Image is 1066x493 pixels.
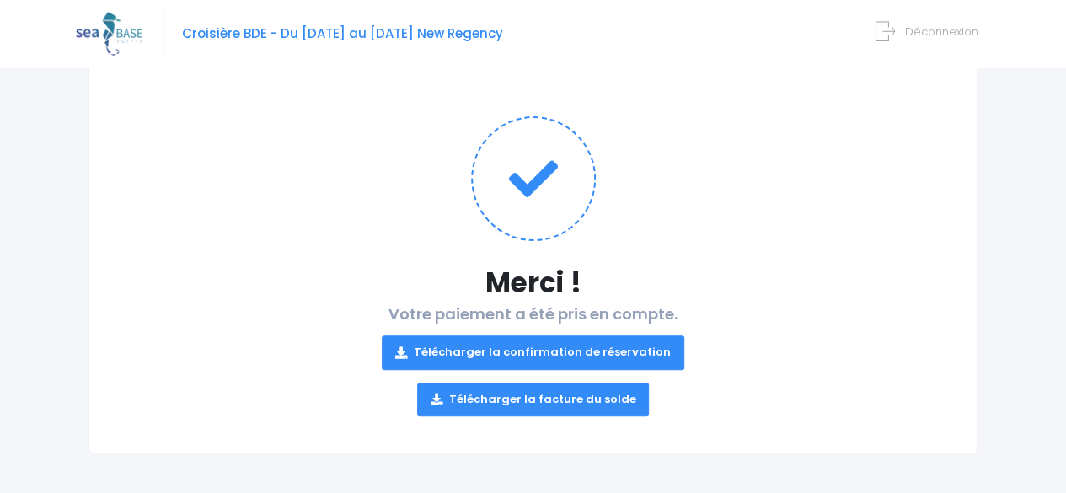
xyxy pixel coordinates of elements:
span: Croisière BDE - Du [DATE] au [DATE] New Regency [182,24,503,42]
a: Télécharger la facture du solde [417,383,650,416]
span: Déconnexion [905,24,978,40]
h1: Merci ! [123,266,943,299]
h2: Votre paiement a été pris en compte. [123,305,943,416]
a: Télécharger la confirmation de réservation [382,335,684,369]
